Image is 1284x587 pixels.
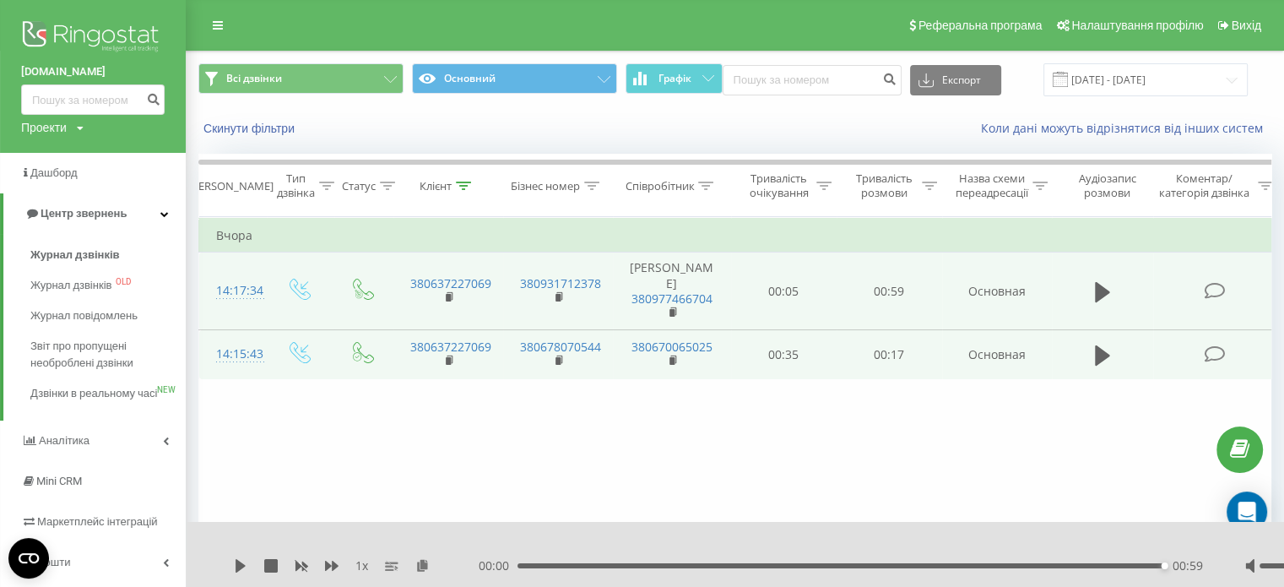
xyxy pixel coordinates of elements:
[1232,19,1261,32] span: Вихід
[851,171,918,200] div: Тривалість розмови
[420,179,452,193] div: Клієнт
[198,121,303,136] button: Скинути фільтри
[355,557,368,574] span: 1 x
[198,63,404,94] button: Всі дзвінки
[981,120,1271,136] a: Коли дані можуть відрізнятися вiд інших систем
[520,339,601,355] a: 380678070544
[30,247,120,264] span: Журнал дзвінків
[38,556,70,568] span: Кошти
[837,253,942,330] td: 00:59
[723,65,902,95] input: Пошук за номером
[942,330,1052,379] td: Основная
[21,84,165,115] input: Пошук за номером
[511,179,580,193] div: Бізнес номер
[631,291,712,307] a: 380977466704
[910,65,1001,95] button: Експорт
[21,17,165,59] img: Ringostat logo
[479,557,517,574] span: 00:00
[188,179,274,193] div: [PERSON_NAME]
[39,434,89,447] span: Аналiтика
[1071,19,1203,32] span: Налаштування профілю
[731,330,837,379] td: 00:35
[36,475,82,487] span: Mini CRM
[520,275,601,291] a: 380931712378
[613,253,731,330] td: [PERSON_NAME]
[277,171,315,200] div: Тип дзвінка
[1155,171,1254,200] div: Коментар/категорія дзвінка
[21,119,67,136] div: Проекти
[30,385,157,402] span: Дзвінки в реальному часі
[37,515,158,528] span: Маркетплейс інтеграцій
[626,63,723,94] button: Графік
[226,72,282,85] span: Всі дзвінки
[30,240,186,270] a: Журнал дзвінків
[412,63,617,94] button: Основний
[410,339,491,355] a: 380637227069
[342,179,376,193] div: Статус
[8,538,49,579] button: Open CMP widget
[30,301,186,331] a: Журнал повідомлень
[410,275,491,291] a: 380637227069
[1162,563,1168,569] div: Accessibility label
[956,171,1028,200] div: Назва схеми переадресації
[918,19,1043,32] span: Реферальна програма
[837,330,942,379] td: 00:17
[216,338,250,371] div: 14:15:43
[1227,492,1267,532] div: Open Intercom Messenger
[1173,557,1203,574] span: 00:59
[41,207,127,220] span: Центр звернень
[21,63,165,80] a: [DOMAIN_NAME]
[658,73,691,84] span: Графік
[199,219,1280,253] td: Вчора
[3,193,186,234] a: Центр звернень
[1066,171,1148,200] div: Аудіозапис розмови
[745,171,812,200] div: Тривалість очікування
[30,338,177,372] span: Звіт про пропущені необроблені дзвінки
[30,270,186,301] a: Журнал дзвінківOLD
[731,253,837,330] td: 00:05
[30,277,111,294] span: Журнал дзвінків
[942,253,1052,330] td: Основная
[631,339,712,355] a: 380670065025
[216,274,250,307] div: 14:17:34
[625,179,694,193] div: Співробітник
[30,331,186,378] a: Звіт про пропущені необроблені дзвінки
[30,166,78,179] span: Дашборд
[30,307,138,324] span: Журнал повідомлень
[30,378,186,409] a: Дзвінки в реальному часіNEW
